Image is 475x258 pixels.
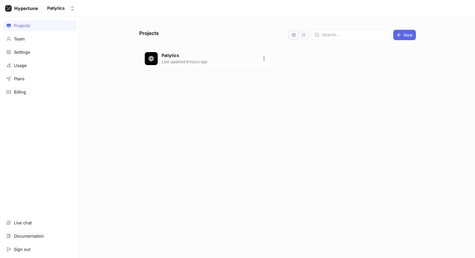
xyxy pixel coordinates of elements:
[14,50,30,55] div: Settings
[14,247,30,252] div: Sign out
[45,3,78,14] button: Patlytics
[139,30,159,40] p: Projects
[162,59,255,65] p: Last updated 8 hours ago
[3,60,77,71] a: Usage
[404,33,413,37] span: New
[3,20,77,31] a: Projects
[3,33,77,44] a: Team
[3,86,77,97] a: Billing
[162,52,255,59] p: Patlytics
[14,36,25,41] div: Team
[47,6,65,11] div: Patlytics
[14,233,44,239] div: Documentation
[14,220,32,225] div: Live chat
[14,89,26,95] div: Billing
[14,76,25,81] div: Plans
[14,63,27,68] div: Usage
[393,30,416,40] button: New
[3,230,77,241] a: Documentation
[14,23,30,28] div: Projects
[322,32,388,38] input: Search...
[3,47,77,58] a: Settings
[3,73,77,84] a: Plans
